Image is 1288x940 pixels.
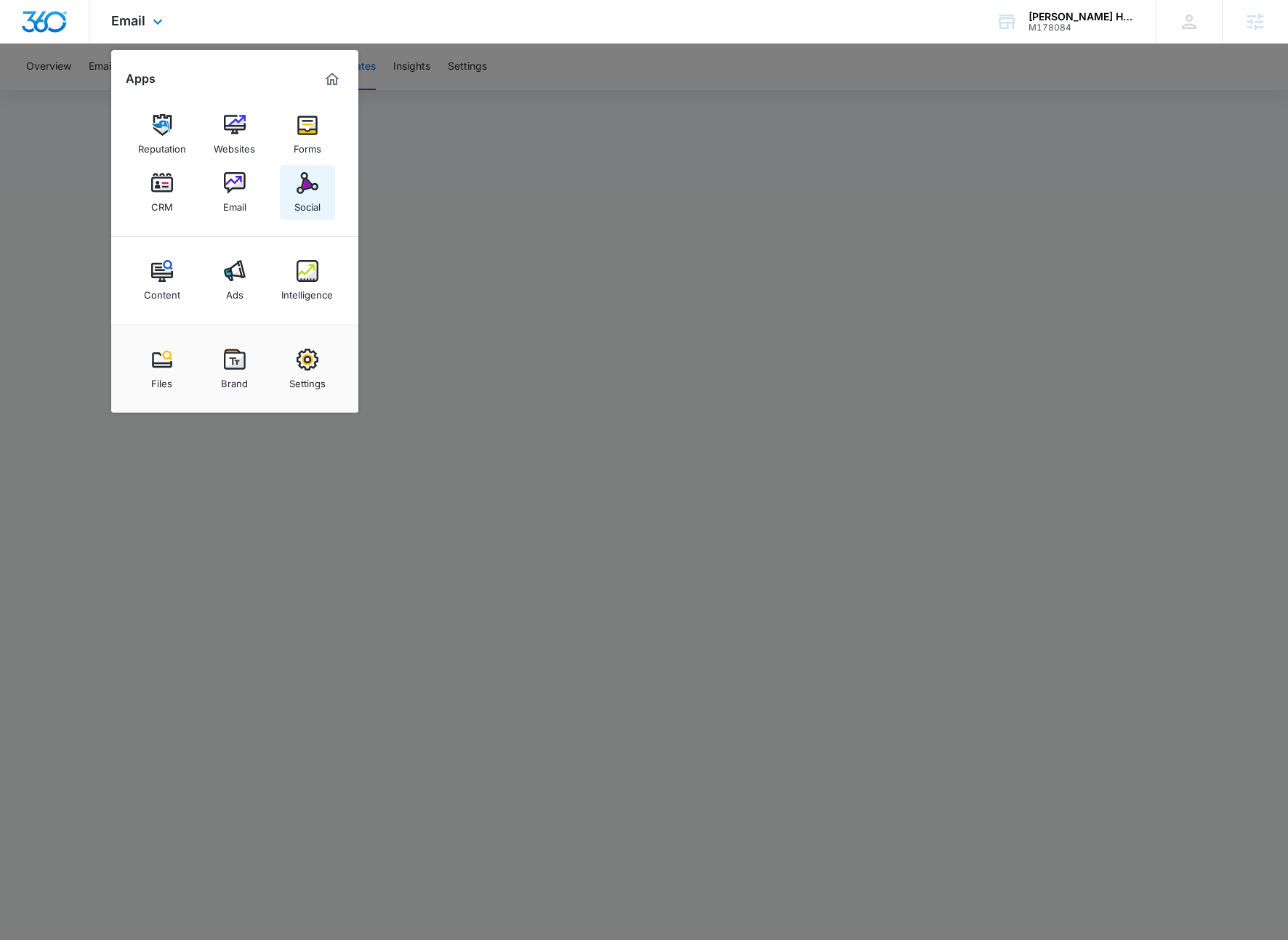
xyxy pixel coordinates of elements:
div: Intelligence [281,282,333,301]
div: Email [223,194,246,213]
div: Websites [214,136,255,155]
a: Forms [280,107,335,162]
h2: Apps [126,72,156,86]
div: Reputation [138,136,186,155]
div: Content [144,282,180,301]
a: Files [134,341,190,397]
a: Ads [207,253,262,308]
div: Forms [294,136,321,155]
a: Reputation [134,107,190,162]
span: Email [111,13,145,28]
div: account name [1029,11,1135,23]
div: Files [151,370,172,389]
a: Marketing 360® Dashboard [321,68,344,91]
a: Settings [280,341,335,397]
a: Brand [207,341,262,397]
div: Ads [226,282,243,301]
div: CRM [151,194,173,213]
a: Email [207,165,262,220]
div: account id [1029,23,1135,33]
a: Intelligence [280,253,335,308]
a: Social [280,165,335,220]
a: Websites [207,107,262,162]
div: Social [294,194,321,213]
div: Brand [221,370,248,389]
a: CRM [134,165,190,220]
div: Settings [289,370,326,389]
a: Content [134,253,190,308]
